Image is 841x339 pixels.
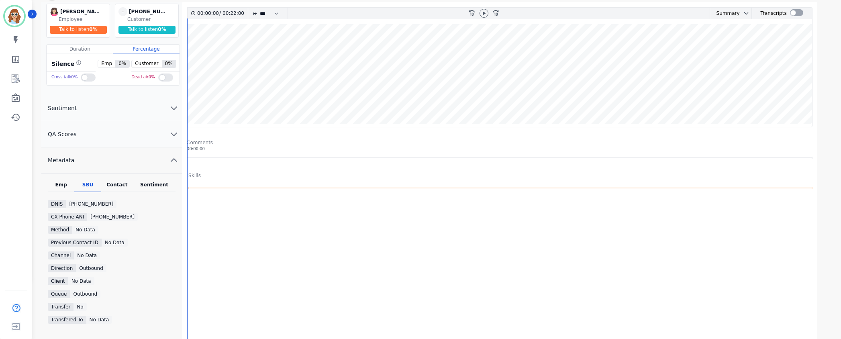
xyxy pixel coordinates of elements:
[129,7,169,16] div: [PHONE_NUMBER]
[74,251,100,259] div: No Data
[761,8,787,19] div: Transcripts
[118,26,176,34] div: Talk to listen
[48,200,66,208] div: DNIS
[710,8,740,19] div: Summary
[41,121,182,147] button: QA Scores chevron down
[51,71,78,83] div: Cross talk 0 %
[48,264,76,272] div: Direction
[72,226,98,234] div: No data
[48,316,86,324] div: Transfered To
[187,139,812,146] div: Comments
[48,277,68,285] div: Client
[47,45,113,53] div: Duration
[89,27,97,32] span: 0 %
[188,172,201,179] div: Skills
[221,8,243,19] div: 00:22:00
[131,71,155,83] div: Dead air 0 %
[41,130,83,138] span: QA Scores
[48,303,73,311] div: Transfer
[73,303,86,311] div: No
[102,239,128,247] div: No Data
[169,155,179,165] svg: chevron up
[68,277,94,285] div: No Data
[98,60,115,67] span: Emp
[5,6,24,26] img: Bordered avatar
[115,60,129,67] span: 0 %
[197,8,246,19] div: /
[101,182,133,192] div: Contact
[70,290,100,298] div: Outbound
[187,146,812,152] div: 00:00:00
[41,147,182,174] button: Metadata chevron up
[113,45,179,53] div: Percentage
[41,95,182,121] button: Sentiment chevron down
[48,290,70,298] div: Queue
[127,16,177,22] div: Customer
[197,8,219,19] div: 00:00:00
[740,10,749,16] button: chevron down
[48,239,102,247] div: Previous Contact ID
[48,182,74,192] div: Emp
[87,213,138,221] div: [PHONE_NUMBER]
[162,60,176,67] span: 0 %
[74,182,101,192] div: SBU
[169,103,179,113] svg: chevron down
[60,7,100,16] div: [PERSON_NAME][EMAIL_ADDRESS][PERSON_NAME][DOMAIN_NAME]
[118,7,127,16] span: -
[48,251,74,259] div: Channel
[48,213,87,221] div: CX Phone ANI
[133,182,176,192] div: Sentiment
[48,226,72,234] div: Method
[41,156,81,164] span: Metadata
[169,129,179,139] svg: chevron down
[59,16,108,22] div: Employee
[41,104,83,112] span: Sentiment
[50,60,82,68] div: Silence
[743,10,749,16] svg: chevron down
[132,60,161,67] span: Customer
[86,316,112,324] div: No Data
[50,26,107,34] div: Talk to listen
[76,264,106,272] div: outbound
[66,200,116,208] div: [PHONE_NUMBER]
[158,27,166,32] span: 0 %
